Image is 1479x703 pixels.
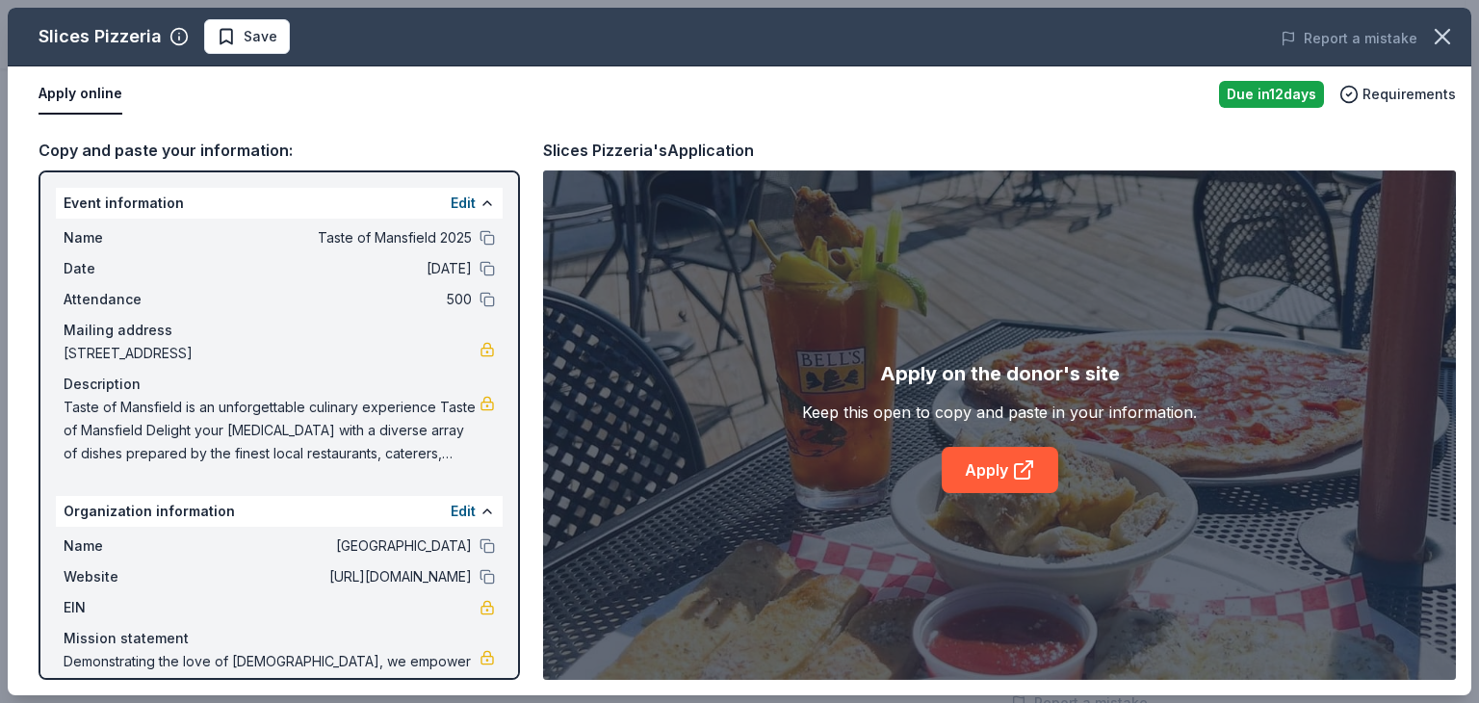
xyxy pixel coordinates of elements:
button: Edit [451,500,476,523]
div: Slices Pizzeria [39,21,162,52]
span: Name [64,534,193,558]
span: Requirements [1362,83,1456,106]
div: Description [64,373,495,396]
span: Taste of Mansfield 2025 [193,226,472,249]
span: Save [244,25,277,48]
div: Slices Pizzeria's Application [543,138,754,163]
button: Report a mistake [1281,27,1417,50]
div: Due in 12 days [1219,81,1324,108]
div: Organization information [56,496,503,527]
span: [URL][DOMAIN_NAME] [193,565,472,588]
span: Taste of Mansfield is an unforgettable culinary experience Taste of Mansfield Delight your [MEDIC... [64,396,480,465]
button: Save [204,19,290,54]
span: Website [64,565,193,588]
button: Requirements [1339,83,1456,106]
div: Event information [56,188,503,219]
span: [GEOGRAPHIC_DATA] [193,534,472,558]
span: Name [64,226,193,249]
span: [STREET_ADDRESS] [64,342,480,365]
div: Keep this open to copy and paste in your information. [802,401,1197,424]
div: Mission statement [64,627,495,650]
div: Copy and paste your information: [39,138,520,163]
button: Apply online [39,74,122,115]
div: Mailing address [64,319,495,342]
span: EIN [64,596,193,619]
div: Apply on the donor's site [880,358,1120,389]
span: Date [64,257,193,280]
a: Apply [942,447,1058,493]
span: [DATE] [193,257,472,280]
span: 500 [193,288,472,311]
button: Edit [451,192,476,215]
span: Attendance [64,288,193,311]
